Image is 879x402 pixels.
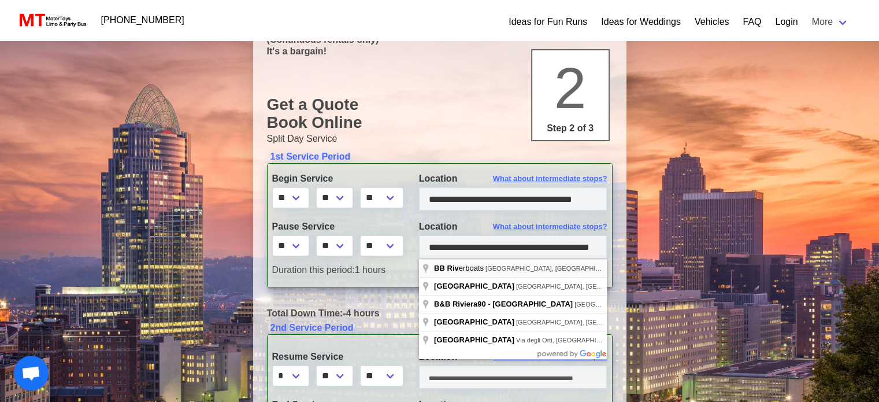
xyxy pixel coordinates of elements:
[434,282,514,290] span: [GEOGRAPHIC_DATA]
[516,283,722,290] span: [GEOGRAPHIC_DATA], [GEOGRAPHIC_DATA], [GEOGRAPHIC_DATA]
[434,318,514,326] span: [GEOGRAPHIC_DATA]
[94,9,191,32] a: [PHONE_NUMBER]
[601,15,681,29] a: Ideas for Weddings
[267,308,343,318] span: Total Down Time:
[267,132,613,146] p: Split Day Service
[419,222,458,231] span: Location
[695,15,729,29] a: Vehicles
[434,300,573,308] span: B&B Riviera90 - [GEOGRAPHIC_DATA]
[493,173,607,185] span: What about intermediate stops?
[516,319,722,326] span: [GEOGRAPHIC_DATA], [GEOGRAPHIC_DATA], [GEOGRAPHIC_DATA]
[434,264,459,272] span: BB Riv
[16,12,87,28] img: MotorToys Logo
[485,265,761,272] span: [GEOGRAPHIC_DATA], [GEOGRAPHIC_DATA], [GEOGRAPHIC_DATA], [GEOGRAPHIC_DATA]
[434,335,514,344] span: [GEOGRAPHIC_DATA]
[516,337,762,344] span: Via degli Orti, [GEOGRAPHIC_DATA], [GEOGRAPHIC_DATA], [GEOGRAPHIC_DATA]
[419,174,458,183] span: Location
[537,121,604,135] p: Step 2 of 3
[775,15,798,29] a: Login
[272,172,402,186] label: Begin Service
[434,264,485,272] span: erboats
[743,15,761,29] a: FAQ
[14,356,49,390] div: Open chat
[272,350,402,364] label: Resume Service
[805,10,856,34] a: More
[264,263,616,277] div: 1 hours
[267,95,613,132] h1: Get a Quote Book Online
[493,221,607,233] span: What about intermediate stops?
[272,265,355,275] span: Duration this period:
[258,307,621,320] div: -4 hours
[509,15,587,29] a: Ideas for Fun Runs
[554,56,587,120] span: 2
[267,46,613,57] p: It's a bargain!
[272,220,402,234] label: Pause Service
